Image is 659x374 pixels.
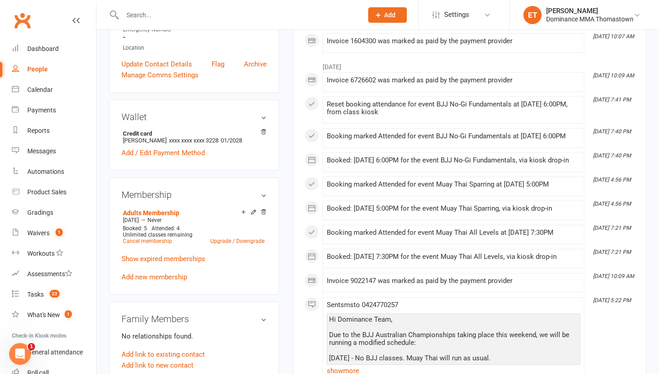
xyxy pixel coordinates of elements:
a: Manage Comms Settings [122,70,198,81]
a: What's New1 [12,305,96,325]
div: Messages [27,147,56,155]
div: What's New [27,311,60,318]
i: [DATE] 7:40 PM [593,128,631,135]
div: Booked: [DATE] 5:00PM for the event Muay Thai Sparring, via kiosk drop-in [327,205,580,212]
a: Assessments [12,264,96,284]
div: Reports [27,127,50,134]
button: Add [368,7,407,23]
div: Reset booking attendance for event BJJ No-Gi Fundamentals at [DATE] 6:00PM, from class kiosk [327,101,580,116]
iframe: Intercom live chat [9,343,31,365]
i: [DATE] 7:21 PM [593,225,631,231]
div: Booking marked Attended for event Muay Thai Sparring at [DATE] 5:00PM [327,181,580,188]
i: [DATE] 7:40 PM [593,152,631,159]
a: Gradings [12,202,96,223]
div: Dashboard [27,45,59,52]
i: [DATE] 4:56 PM [593,201,631,207]
span: 01/2028 [221,137,242,144]
span: 1 [65,310,72,318]
a: Add link to existing contact [122,349,205,360]
div: Location [123,44,267,52]
i: [DATE] 7:41 PM [593,96,631,103]
a: General attendance kiosk mode [12,342,96,363]
div: Booking marked Attended for event BJJ No-Gi Fundamentals at [DATE] 6:00PM [327,132,580,140]
a: Tasks 22 [12,284,96,305]
i: [DATE] 7:21 PM [593,249,631,255]
li: [PERSON_NAME] [122,129,267,145]
i: [DATE] 4:56 PM [593,177,631,183]
div: Dominance MMA Thomastown [546,15,634,23]
div: Booked: [DATE] 6:00PM for the event BJJ No-Gi Fundamentals, via kiosk drop-in [327,157,580,164]
p: No relationships found. [122,331,267,342]
a: Reports [12,121,96,141]
div: Payments [27,106,56,114]
input: Search... [120,9,356,21]
span: xxxx xxxx xxxx 3228 [169,137,218,144]
a: Add link to new contact [122,360,193,371]
div: Assessments [27,270,72,278]
span: 1 [28,343,35,350]
a: Upgrade / Downgrade [210,238,264,244]
a: People [12,59,96,80]
div: People [27,66,48,73]
div: Calendar [27,86,53,93]
a: Calendar [12,80,96,100]
span: Sent sms to 0424770257 [327,301,398,309]
a: Dashboard [12,39,96,59]
div: Tasks [27,291,44,298]
a: Payments [12,100,96,121]
i: [DATE] 10:09 AM [593,72,634,79]
span: 1 [56,228,63,236]
div: Automations [27,168,64,175]
div: [PERSON_NAME] [546,7,634,15]
div: Invoice 6726602 was marked as paid by the payment provider [327,76,580,84]
a: Product Sales [12,182,96,202]
a: Automations [12,162,96,182]
a: Waivers 1 [12,223,96,243]
a: Update Contact Details [122,59,192,70]
strong: Credit card [123,130,262,137]
span: Booked: 5 [123,225,147,232]
h3: Wallet [122,112,267,122]
a: Workouts [12,243,96,264]
a: Add new membership [122,273,187,281]
h3: Membership [122,190,267,200]
i: [DATE] 10:09 AM [593,273,634,279]
div: Workouts [27,250,55,257]
i: [DATE] 5:22 PM [593,297,631,303]
div: Booking marked Attended for event Muay Thai All Levels at [DATE] 7:30PM [327,229,580,237]
div: Booked: [DATE] 7:30PM for the event Muay Thai All Levels, via kiosk drop-in [327,253,580,261]
span: Settings [444,5,469,25]
a: Clubworx [11,9,34,32]
span: Add [384,11,395,19]
span: Unlimited classes remaining [123,232,193,238]
div: Product Sales [27,188,66,196]
a: Show expired memberships [122,255,205,263]
span: Attended: 4 [152,225,180,232]
div: Waivers [27,229,50,237]
div: ET [523,6,542,24]
span: Never [147,217,162,223]
div: — [121,217,267,224]
span: 22 [50,290,60,298]
h3: Family Members [122,314,267,324]
strong: - [123,33,267,41]
div: Gradings [27,209,53,216]
a: Flag [212,59,224,70]
div: General attendance [27,349,83,356]
li: [DATE] [304,57,634,72]
div: Invoice 1604300 was marked as paid by the payment provider [327,37,580,45]
a: Cancel membership [123,238,172,244]
i: [DATE] 10:07 AM [593,33,634,40]
a: Add / Edit Payment Method [122,147,205,158]
a: Archive [244,59,267,70]
div: Invoice 9022147 was marked as paid by the payment provider [327,277,580,285]
a: Messages [12,141,96,162]
a: Adults Membership [123,209,179,217]
span: [DATE] [123,217,139,223]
